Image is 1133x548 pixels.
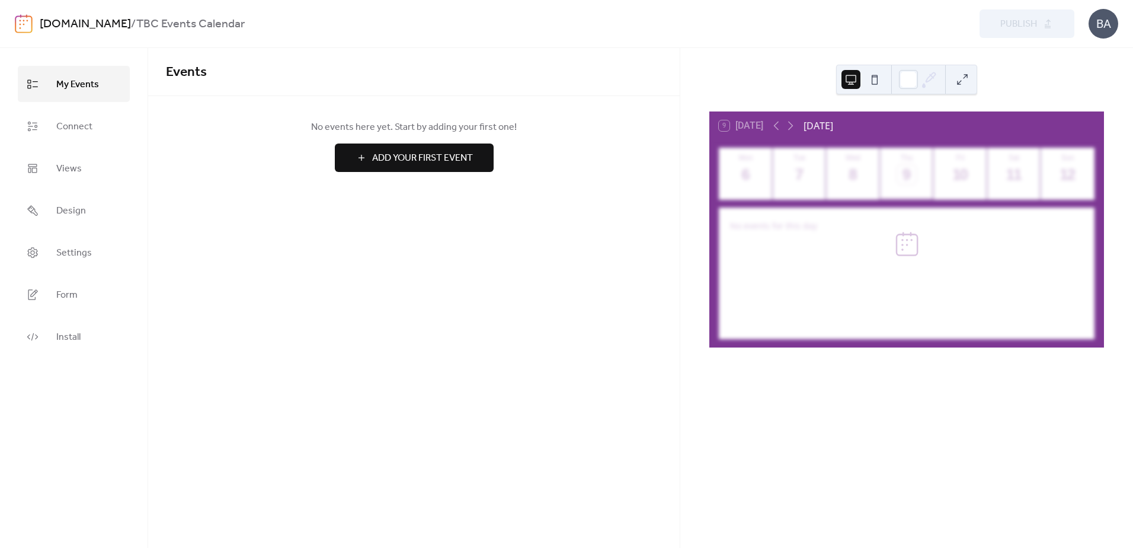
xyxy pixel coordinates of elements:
a: Form [18,276,130,313]
b: / [131,13,136,36]
b: TBC Events Calendar [136,13,245,36]
div: 9 [897,165,917,184]
a: Install [18,318,130,355]
div: 7 [790,165,809,184]
button: Tue7 [773,148,827,200]
span: Form [56,286,78,304]
span: No events here yet. Start by adding your first one! [166,120,662,135]
div: Wed [830,154,876,162]
a: [DOMAIN_NAME] [40,13,131,36]
span: Events [166,59,207,85]
button: Thu9 [880,148,934,200]
a: Design [18,192,130,228]
a: Connect [18,108,130,144]
div: 10 [950,165,970,184]
div: Tue [776,154,823,162]
span: Settings [56,244,92,262]
button: Wed8 [826,148,880,200]
div: Thu [884,154,930,162]
span: Design [56,202,86,220]
div: No events for this day [721,212,1093,240]
a: My Events [18,66,130,102]
button: Add Your First Event [335,144,494,172]
a: Add Your First Event [166,144,662,172]
span: My Events [56,75,99,94]
img: logo [15,14,33,33]
div: 11 [1004,165,1024,184]
span: Install [56,328,81,346]
span: Add Your First Event [372,151,473,165]
div: Sat [991,154,1038,162]
div: 6 [736,165,756,184]
button: Sat11 [987,148,1041,200]
div: Fri [937,154,984,162]
div: [DATE] [804,119,833,133]
button: Fri10 [933,148,987,200]
div: 12 [1058,165,1077,184]
div: BA [1089,9,1118,39]
a: Settings [18,234,130,270]
button: Mon6 [719,148,773,200]
button: Sun12 [1041,148,1094,200]
div: 8 [843,165,863,184]
div: Mon [722,154,769,162]
span: Views [56,160,82,178]
div: Sun [1044,154,1091,162]
span: Connect [56,117,92,136]
a: Views [18,150,130,186]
